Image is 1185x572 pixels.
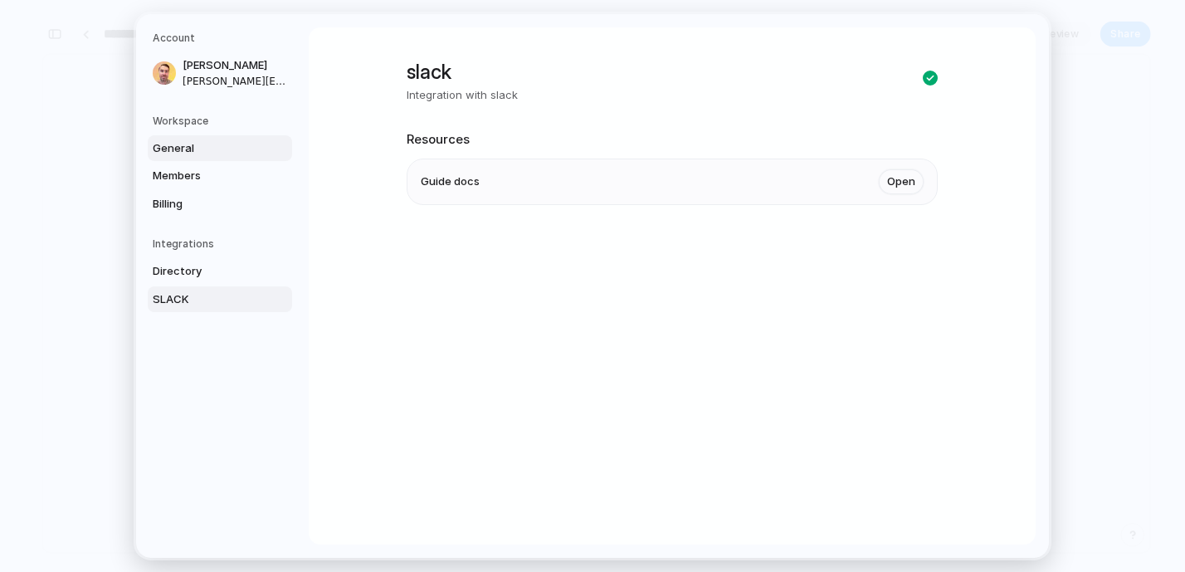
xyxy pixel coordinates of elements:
span: [PERSON_NAME] [183,57,289,74]
span: General [153,140,259,157]
span: Members [153,168,259,184]
span: [PERSON_NAME][EMAIL_ADDRESS][PERSON_NAME][DOMAIN_NAME] [183,74,289,89]
a: General [148,135,292,162]
span: Guide docs [421,174,480,190]
a: Open [879,169,924,194]
a: Billing [148,191,292,218]
h5: Workspace [153,114,292,129]
span: Directory [153,263,259,280]
a: Members [148,163,292,189]
a: SLACK [148,286,292,313]
h1: slack [407,57,518,87]
a: [PERSON_NAME][PERSON_NAME][EMAIL_ADDRESS][PERSON_NAME][DOMAIN_NAME] [148,52,292,94]
a: Directory [148,258,292,285]
span: Billing [153,196,259,213]
h2: Resources [407,130,938,149]
h5: Account [153,31,292,46]
h5: Integrations [153,237,292,252]
p: Integration with slack [407,87,518,104]
span: SLACK [153,291,259,308]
